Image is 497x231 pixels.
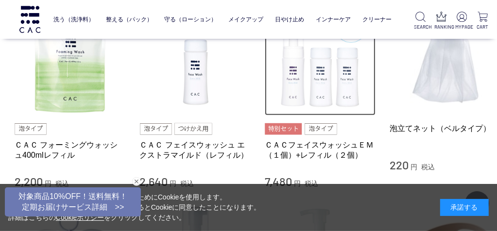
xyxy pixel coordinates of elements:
img: 泡タイプ [15,123,47,135]
img: 特別セット [265,123,302,135]
span: 税込 [180,180,194,187]
div: 承諾する [440,199,489,216]
span: 税込 [305,180,318,187]
a: ＣＡＣ フォーミングウォッシュ400mlレフィル [15,140,125,161]
a: ＣＡＣフェイスウォッシュＥＭ（１個）+レフィル（２個） [265,140,376,161]
img: ＣＡＣ フォーミングウォッシュ400mlレフィル [15,5,125,115]
a: メイクアップ [228,9,263,30]
a: インナーケア [316,9,351,30]
span: 7,480 [265,174,292,188]
span: 税込 [421,163,435,171]
a: 洗う（洗浄料） [53,9,94,30]
img: つけかえ用 [174,123,212,135]
p: RANKING [435,23,448,31]
img: 泡タイプ [140,123,172,135]
a: MYPAGE [455,12,468,31]
span: 円 [411,163,417,171]
p: MYPAGE [455,23,468,31]
span: 円 [170,180,176,187]
a: 守る（ローション） [164,9,217,30]
img: logo [18,6,42,33]
p: SEARCH [414,23,427,31]
img: ＣＡＣフェイスウォッシュＥＭ（１個）+レフィル（２個） [265,5,376,115]
span: 円 [45,180,51,187]
a: SEARCH [414,12,427,31]
img: 泡タイプ [305,123,337,135]
a: 日やけ止め [275,9,304,30]
a: クリーナー [362,9,392,30]
img: ＣＡＣ フェイスウォッシュ エクストラマイルド（レフィル） [140,5,251,115]
span: 220 [390,158,409,172]
a: CART [476,12,489,31]
span: 2,640 [140,174,168,188]
a: ＣＡＣ フェイスウォッシュ エクストラマイルド（レフィル） [140,140,251,161]
a: RANKING [435,12,448,31]
a: 整える（パック） [106,9,153,30]
span: 2,200 [15,174,43,188]
p: CART [476,23,489,31]
span: 円 [294,180,301,187]
span: 税込 [55,180,69,187]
